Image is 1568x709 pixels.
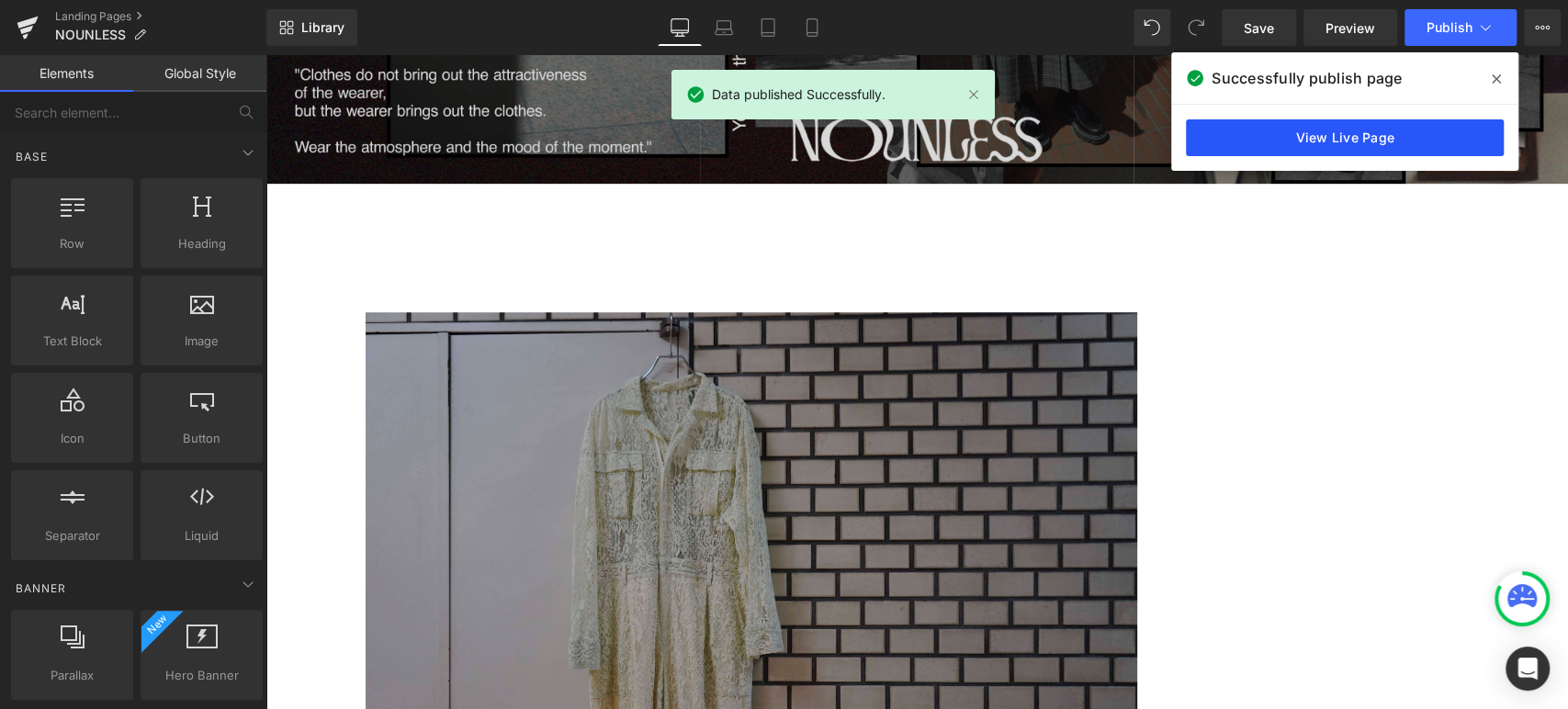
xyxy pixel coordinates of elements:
[14,148,50,165] span: Base
[146,526,257,546] span: Liquid
[658,9,702,46] a: Desktop
[55,28,126,42] span: NOUNLESS
[1212,67,1402,89] span: Successfully publish page
[1134,9,1170,46] button: Undo
[17,429,128,448] span: Icon
[1186,119,1504,156] a: View Live Page
[17,234,128,253] span: Row
[17,666,128,685] span: Parallax
[146,332,257,351] span: Image
[146,234,257,253] span: Heading
[17,332,128,351] span: Text Block
[1178,9,1214,46] button: Redo
[146,666,257,685] span: Hero Banner
[133,55,266,92] a: Global Style
[1506,647,1550,691] div: Open Intercom Messenger
[17,526,128,546] span: Separator
[1404,9,1517,46] button: Publish
[790,9,834,46] a: Mobile
[746,9,790,46] a: Tablet
[1427,20,1472,35] span: Publish
[1524,9,1561,46] button: More
[712,84,886,105] span: Data published Successfully.
[702,9,746,46] a: Laptop
[14,580,68,597] span: Banner
[146,429,257,448] span: Button
[55,9,266,24] a: Landing Pages
[1303,9,1397,46] a: Preview
[1244,18,1274,38] span: Save
[1325,18,1375,38] span: Preview
[266,9,357,46] a: New Library
[301,19,344,36] span: Library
